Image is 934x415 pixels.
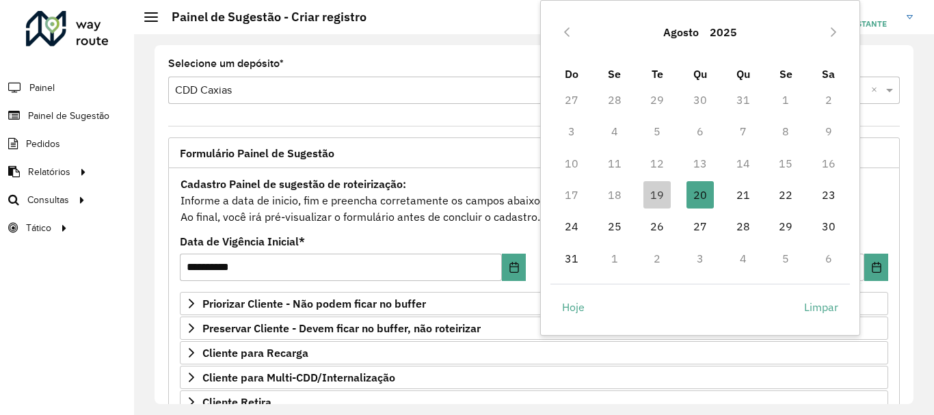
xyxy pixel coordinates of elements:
[721,84,764,116] td: 31
[636,148,679,179] td: 12
[871,82,883,98] span: Clear all
[730,181,757,209] span: 21
[636,211,679,242] td: 26
[593,211,636,242] td: 25
[593,148,636,179] td: 11
[158,10,366,25] h2: Painel de Sugestão - Criar registro
[180,341,888,364] a: Cliente para Recarga
[28,109,109,123] span: Painel de Sugestão
[808,179,851,211] td: 23
[593,243,636,274] td: 1
[558,213,585,240] span: 24
[168,55,284,72] label: Selecione um depósito
[180,148,334,159] span: Formulário Painel de Sugestão
[608,67,621,81] span: Se
[601,213,628,240] span: 25
[764,211,808,242] td: 29
[550,179,593,211] td: 17
[565,67,578,81] span: Do
[686,181,714,209] span: 20
[593,179,636,211] td: 18
[764,116,808,147] td: 8
[704,16,743,49] button: Choose Year
[643,181,671,209] span: 19
[643,213,671,240] span: 26
[772,181,799,209] span: 22
[730,213,757,240] span: 28
[202,323,481,334] span: Preservar Cliente - Devem ficar no buffer, não roteirizar
[550,293,596,321] button: Hoje
[652,67,663,81] span: Te
[808,116,851,147] td: 9
[679,84,722,116] td: 30
[180,175,888,226] div: Informe a data de inicio, fim e preencha corretamente os campos abaixo. Ao final, você irá pré-vi...
[815,213,842,240] span: 30
[180,292,888,315] a: Priorizar Cliente - Não podem ficar no buffer
[556,21,578,43] button: Previous Month
[550,211,593,242] td: 24
[772,213,799,240] span: 29
[562,299,585,315] span: Hoje
[764,148,808,179] td: 15
[29,81,55,95] span: Painel
[721,148,764,179] td: 14
[28,165,70,179] span: Relatórios
[764,179,808,211] td: 22
[721,243,764,274] td: 4
[693,67,707,81] span: Qu
[550,148,593,179] td: 10
[202,372,395,383] span: Cliente para Multi-CDD/Internalização
[550,243,593,274] td: 31
[686,213,714,240] span: 27
[658,16,704,49] button: Choose Month
[721,211,764,242] td: 28
[202,298,426,309] span: Priorizar Cliente - Não podem ficar no buffer
[202,347,308,358] span: Cliente para Recarga
[180,390,888,414] a: Cliente Retira
[808,84,851,116] td: 2
[679,179,722,211] td: 20
[864,254,888,281] button: Choose Date
[593,116,636,147] td: 4
[736,67,750,81] span: Qu
[721,179,764,211] td: 21
[26,137,60,151] span: Pedidos
[550,116,593,147] td: 3
[764,84,808,116] td: 1
[779,67,792,81] span: Se
[181,177,406,191] strong: Cadastro Painel de sugestão de roteirização:
[764,243,808,274] td: 5
[502,254,526,281] button: Choose Date
[636,116,679,147] td: 5
[679,211,722,242] td: 27
[679,116,722,147] td: 6
[180,233,305,250] label: Data de Vigência Inicial
[823,21,844,43] button: Next Month
[808,211,851,242] td: 30
[180,366,888,389] a: Cliente para Multi-CDD/Internalização
[822,67,835,81] span: Sa
[815,181,842,209] span: 23
[180,317,888,340] a: Preservar Cliente - Devem ficar no buffer, não roteirizar
[792,293,850,321] button: Limpar
[593,84,636,116] td: 28
[202,397,271,407] span: Cliente Retira
[636,84,679,116] td: 29
[550,84,593,116] td: 27
[636,243,679,274] td: 2
[808,148,851,179] td: 16
[679,148,722,179] td: 13
[808,243,851,274] td: 6
[721,116,764,147] td: 7
[679,243,722,274] td: 3
[26,221,51,235] span: Tático
[27,193,69,207] span: Consultas
[636,179,679,211] td: 19
[804,299,838,315] span: Limpar
[558,245,585,272] span: 31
